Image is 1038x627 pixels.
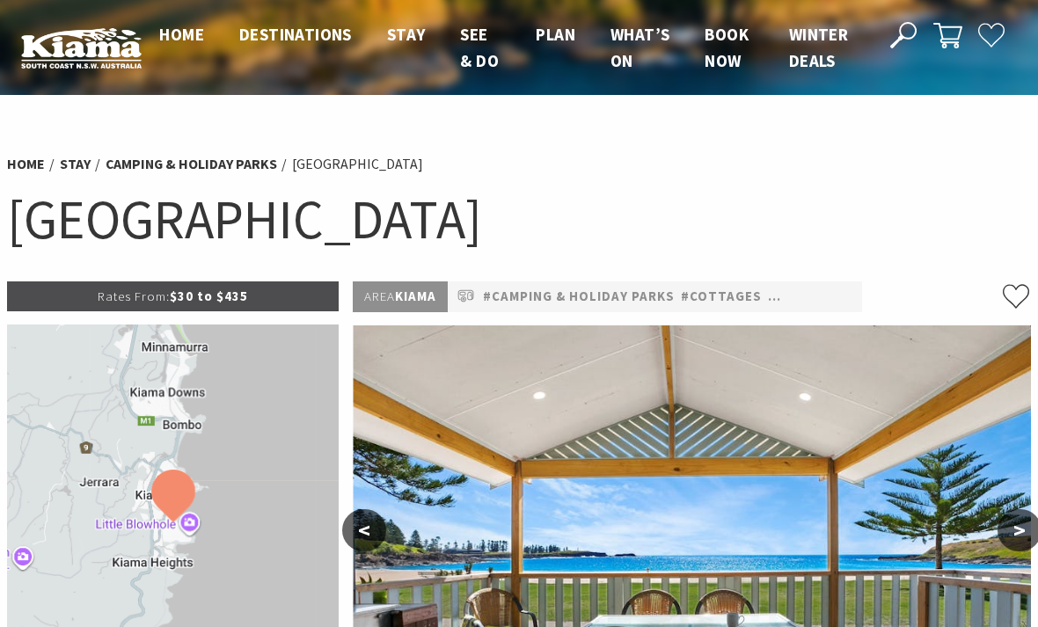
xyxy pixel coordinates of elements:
span: Rates From: [98,288,170,304]
li: [GEOGRAPHIC_DATA] [292,153,423,175]
span: Book now [705,24,749,71]
h1: [GEOGRAPHIC_DATA] [7,185,1031,255]
span: Destinations [239,24,352,45]
a: #Cottages [681,286,762,308]
span: See & Do [460,24,499,71]
span: Stay [387,24,426,45]
img: Kiama Logo [21,27,142,69]
a: Home [7,155,45,173]
a: Stay [60,155,91,173]
a: #Camping & Holiday Parks [483,286,675,308]
span: Plan [536,24,575,45]
p: Kiama [353,281,448,312]
span: Winter Deals [789,24,848,71]
span: Area [364,288,395,304]
a: #Pet Friendly [768,286,870,308]
button: < [342,509,386,551]
span: Home [159,24,204,45]
span: What’s On [610,24,669,71]
nav: Main Menu [142,21,870,75]
a: Camping & Holiday Parks [106,155,277,173]
p: $30 to $435 [7,281,339,311]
